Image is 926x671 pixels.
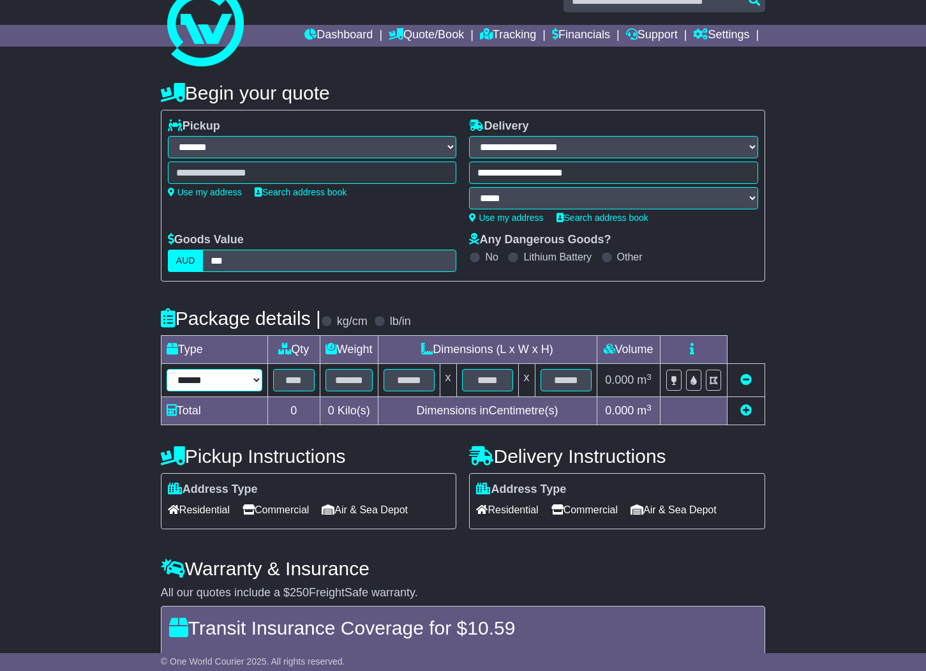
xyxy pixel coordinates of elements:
sup: 3 [646,403,652,412]
td: Kilo(s) [320,397,378,425]
label: Goods Value [168,233,244,247]
span: 0.000 [605,404,634,417]
h4: Begin your quote [161,82,765,103]
label: lb/in [390,315,411,329]
a: Use my address [469,213,543,223]
label: Lithium Battery [523,251,592,263]
div: All our quotes include a $ FreightSafe warranty. [161,586,765,600]
a: Search address book [255,187,347,197]
h4: Delivery Instructions [469,446,765,467]
label: Delivery [469,119,528,133]
td: Qty [267,336,320,364]
span: 10.59 [467,617,515,638]
td: Dimensions in Centimetre(s) [378,397,597,425]
a: Use my address [168,187,242,197]
a: Settings [693,25,749,47]
span: 0.000 [605,373,634,386]
span: Commercial [243,500,309,520]
label: Any Dangerous Goods? [469,233,611,247]
td: 0 [267,397,320,425]
sup: 3 [646,372,652,382]
td: x [440,364,456,397]
span: m [637,404,652,417]
span: Air & Sea Depot [322,500,408,520]
label: Pickup [168,119,220,133]
span: Air & Sea Depot [631,500,717,520]
td: x [518,364,535,397]
h4: Pickup Instructions [161,446,457,467]
span: 0 [328,404,334,417]
label: No [485,251,498,263]
label: Other [617,251,643,263]
a: Dashboard [304,25,373,47]
span: Commercial [551,500,618,520]
span: Residential [168,500,230,520]
h4: Transit Insurance Coverage for $ [169,617,757,638]
td: Weight [320,336,378,364]
a: Tracking [480,25,536,47]
a: Search address book [556,213,648,223]
a: Financials [552,25,610,47]
span: © One World Courier 2025. All rights reserved. [161,656,345,667]
td: Total [161,397,267,425]
td: Dimensions (L x W x H) [378,336,597,364]
span: 250 [290,586,309,599]
label: AUD [168,250,204,272]
label: Address Type [476,483,566,497]
td: Volume [597,336,660,364]
a: Add new item [740,404,752,417]
h4: Warranty & Insurance [161,558,765,579]
span: m [637,373,652,386]
a: Quote/Book [389,25,464,47]
td: Type [161,336,267,364]
a: Support [626,25,678,47]
span: Residential [476,500,538,520]
label: kg/cm [337,315,368,329]
a: Remove this item [740,373,752,386]
h4: Package details | [161,308,321,329]
label: Address Type [168,483,258,497]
